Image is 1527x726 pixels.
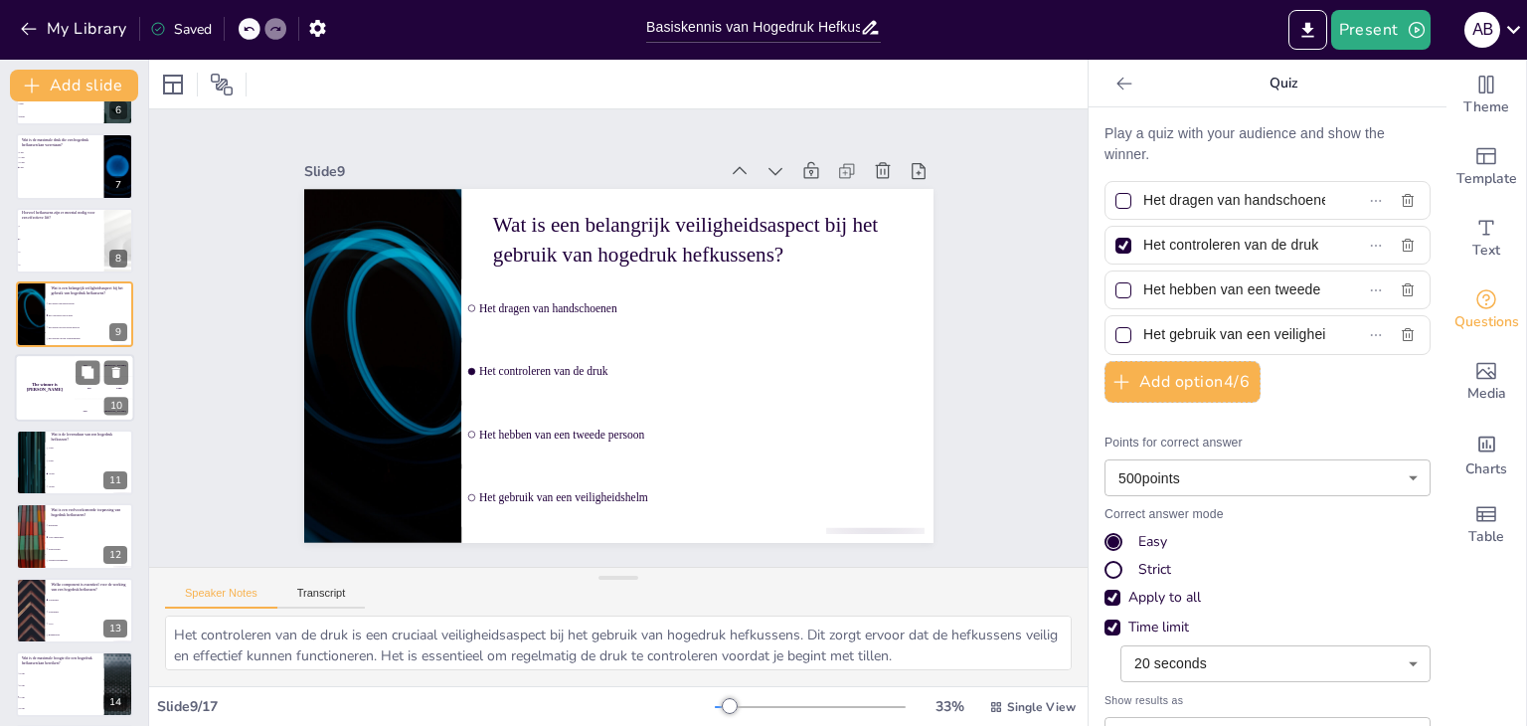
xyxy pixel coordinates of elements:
[51,507,127,518] p: Wat is een veelvoorkomende toepassing van hogedruk hefkussens?
[165,616,1072,670] textarea: Het controleren van de druk is een cruciaal veiligheidsaspect bij het gebruik van hogedruk hefkus...
[1104,459,1431,496] div: 500 points
[49,485,132,487] span: 15 jaar
[19,162,74,164] span: 20 bar
[16,578,133,643] div: 13
[19,225,102,227] span: 1
[19,102,102,104] span: Staal
[1104,532,1431,552] div: Easy
[1138,560,1171,580] div: Strict
[16,133,133,199] div: 7
[150,20,212,39] div: Saved
[1143,231,1325,260] input: Option 2
[103,620,127,637] div: 13
[103,693,127,711] div: 14
[49,447,132,449] span: 1 jaar
[51,285,127,296] p: Wat is een belangrijk veiligheidsaspect bij het gebruik van hogedruk hefkussens?
[49,338,132,340] span: Het gebruik van een veiligheidshelm
[10,70,138,101] button: Add slide
[109,101,127,119] div: 6
[210,73,234,96] span: Position
[109,323,127,341] div: 9
[1104,361,1261,403] button: Add option4/6
[1446,418,1526,489] div: Add charts and graphs
[304,162,719,181] div: Slide 9
[49,622,132,624] span: Accu
[1464,10,1500,50] button: A B
[1472,240,1500,262] span: Text
[157,697,715,716] div: Slide 9 / 17
[157,69,189,100] div: Layout
[19,672,102,674] span: 30 cm
[1140,60,1427,107] p: Quiz
[1446,489,1526,561] div: Add a table
[277,587,366,609] button: Transcript
[1007,699,1076,715] span: Single View
[926,697,973,716] div: 33 %
[1104,618,1431,637] div: Time limit
[22,137,98,148] p: Wat is de maximale druk die een hogedruk hefkussen kan weerstaan?
[103,546,127,564] div: 12
[109,176,127,194] div: 7
[1104,588,1431,608] div: Apply to all
[19,684,102,686] span: 50 cm
[15,13,135,45] button: My Library
[109,250,127,268] div: 8
[49,634,132,635] span: Brandblusser
[76,361,99,385] button: Duplicate Slide
[1331,10,1431,50] button: Present
[165,587,277,609] button: Speaker Notes
[116,387,121,390] div: Jaap
[1120,645,1431,682] div: 20 seconds
[75,377,134,399] div: 200
[15,355,134,423] div: 10
[1143,186,1325,215] input: Option 1
[1104,506,1431,524] p: Correct answer mode
[19,708,102,710] span: 90 cm
[49,524,132,526] span: Huisbrand
[19,152,74,154] span: 5 bar
[19,167,74,169] span: 8 bar
[646,13,860,42] input: Insert title
[19,157,74,159] span: 10 bar
[49,599,132,601] span: Luchtpomp
[1465,458,1507,480] span: Charts
[1128,588,1201,608] div: Apply to all
[49,314,132,316] span: Het controleren van de druk
[49,548,132,550] span: Wateroverlast
[51,432,127,443] p: Wat is de levensduur van een hogedruk hefkussen?
[16,281,133,347] div: 9
[1143,320,1325,349] input: Option 4
[479,365,929,378] span: Het controleren van de druk
[22,655,98,666] p: Wat is de maximale hoogte die een hogedruk hefkussen kan bereiken?
[1138,532,1167,552] div: Easy
[1104,435,1431,453] p: Points for correct answer
[19,251,102,253] span: 3
[104,361,128,385] button: Delete Slide
[22,210,98,221] p: Hoeveel hefkussens zijn er meestal nodig voor een effectieve lift?
[19,238,102,240] span: 2
[16,430,133,495] div: 11
[51,582,127,593] p: Welke component is essentieel voor de werking van een hogedruk hefkussen?
[479,428,929,441] span: Het hebben van een tweede persoon
[19,696,102,698] span: 70 cm
[1456,168,1517,190] span: Template
[49,610,132,612] span: Waterpomp
[1104,123,1431,165] p: Play a quiz with your audience and show the winner.
[19,264,102,266] span: 4
[1104,560,1431,580] div: Strict
[49,459,132,461] span: 5 jaar
[1464,12,1500,48] div: A B
[75,400,134,422] div: 300
[49,302,132,304] span: Het dragen van handschoenen
[49,560,132,562] span: Verkeersopstoppingen
[1468,526,1504,548] span: Table
[104,398,128,416] div: 10
[1446,346,1526,418] div: Add images, graphics, shapes or video
[75,355,134,377] div: 100
[15,383,75,393] h4: The winner is [PERSON_NAME]
[479,301,929,314] span: Het dragen van handschoenen
[1446,274,1526,346] div: Get real-time input from your audience
[16,651,133,717] div: 14
[1463,96,1509,118] span: Theme
[1288,10,1327,50] button: Export to PowerPoint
